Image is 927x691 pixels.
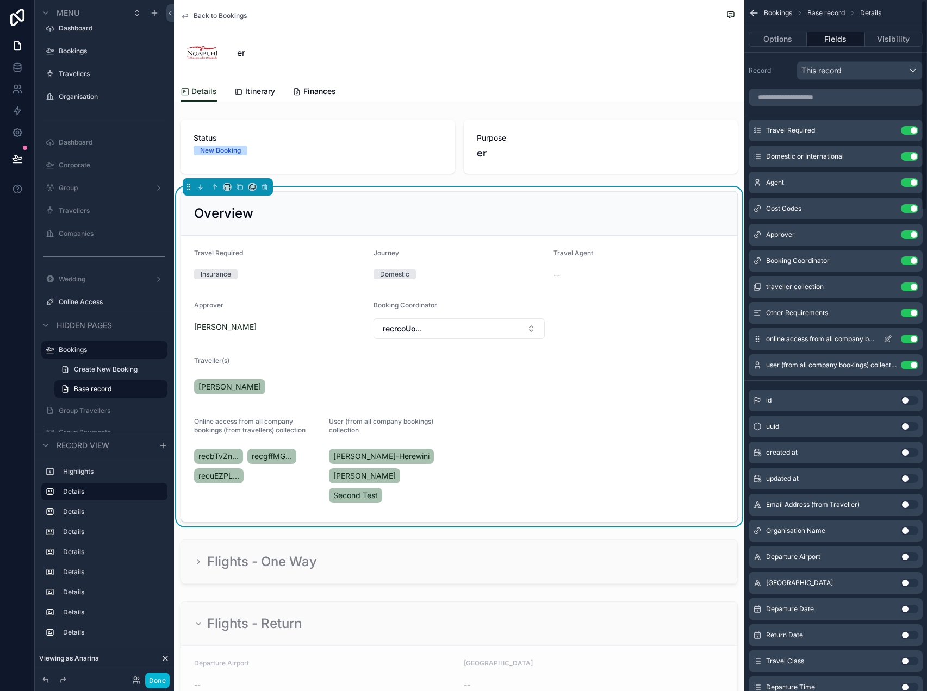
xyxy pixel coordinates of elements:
[59,24,165,33] a: Dashboard
[807,9,845,17] span: Base record
[59,406,165,415] label: Group Travellers
[63,527,163,536] label: Details
[63,548,163,556] label: Details
[766,396,772,405] span: id
[329,417,433,434] span: User (from all company bookings) collection
[766,178,784,187] span: Agent
[252,451,292,462] span: recgffMG...
[766,422,779,431] span: uuid
[766,204,801,213] span: Cost Codes
[797,61,923,80] button: This record
[57,320,112,331] span: Hidden pages
[766,230,795,239] span: Approver
[194,356,229,365] span: Traveller(s)
[374,318,544,339] button: Select Button
[198,451,239,462] span: recbTvZn...
[39,654,99,663] span: Viewing as Anarina
[766,657,804,665] span: Travel Class
[766,552,820,561] span: Departure Airport
[181,11,247,20] a: Back to Bookings
[198,470,239,481] span: recuEZPL...
[74,365,138,374] span: Create New Booking
[59,428,165,437] label: Group Payments
[553,269,560,280] span: --
[194,301,223,309] span: Approver
[865,32,923,47] button: Visibility
[59,92,165,101] label: Organisation
[329,449,434,464] a: [PERSON_NAME]-Herewini
[749,32,807,47] button: Options
[74,385,111,393] span: Base record
[194,417,306,434] span: Online access from all company bookings (from travellers) collection
[766,474,799,483] span: updated at
[201,269,231,279] div: Insurance
[766,126,815,135] span: Travel Required
[333,490,378,501] span: Second Test
[59,229,165,238] label: Companies
[333,470,396,481] span: [PERSON_NAME]
[63,608,163,617] label: Details
[333,451,430,462] span: [PERSON_NAME]-Herewini
[59,138,165,147] label: Dashboard
[766,256,830,265] span: Booking Coordinator
[293,81,336,103] a: Finances
[59,70,165,78] label: Travellers
[145,673,170,688] button: Done
[194,449,243,464] a: recbTvZn...
[766,335,875,343] span: online access from all company bookings (from travellers) collection
[766,500,860,509] span: Email Address (from Traveller)
[553,249,593,257] span: Travel Agent
[59,47,165,55] label: Bookings
[63,507,163,516] label: Details
[237,46,245,59] span: er
[245,86,275,97] span: Itinerary
[57,8,79,18] span: Menu
[59,206,165,215] label: Travellers
[54,380,167,398] a: Base record
[329,488,382,503] a: Second Test
[63,628,163,637] label: Details
[194,468,244,483] a: recuEZPL...
[764,9,792,17] span: Bookings
[181,81,217,102] a: Details
[198,381,261,392] span: [PERSON_NAME]
[59,161,165,169] label: Corporate
[766,309,828,317] span: Other Requirements
[801,65,842,76] span: This record
[59,184,150,192] label: Group
[194,322,257,332] a: [PERSON_NAME]
[766,282,824,291] span: traveller collection
[766,631,803,639] span: Return Date
[329,468,400,483] a: [PERSON_NAME]
[59,345,161,354] label: Bookings
[766,526,825,535] span: Organisation Name
[63,487,159,496] label: Details
[59,275,150,284] label: Wedding
[247,449,296,464] a: recgffMG...
[59,298,165,306] label: Online Access
[766,579,833,587] span: [GEOGRAPHIC_DATA]
[35,458,174,652] div: scrollable content
[766,448,798,457] span: created at
[807,32,864,47] button: Fields
[63,568,163,576] label: Details
[234,81,275,103] a: Itinerary
[303,86,336,97] span: Finances
[194,379,265,394] a: [PERSON_NAME]
[766,152,844,161] span: Domestic or International
[54,361,167,378] a: Create New Booking
[374,249,399,257] span: Journey
[860,9,881,17] span: Details
[383,323,422,334] span: recrcoUo...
